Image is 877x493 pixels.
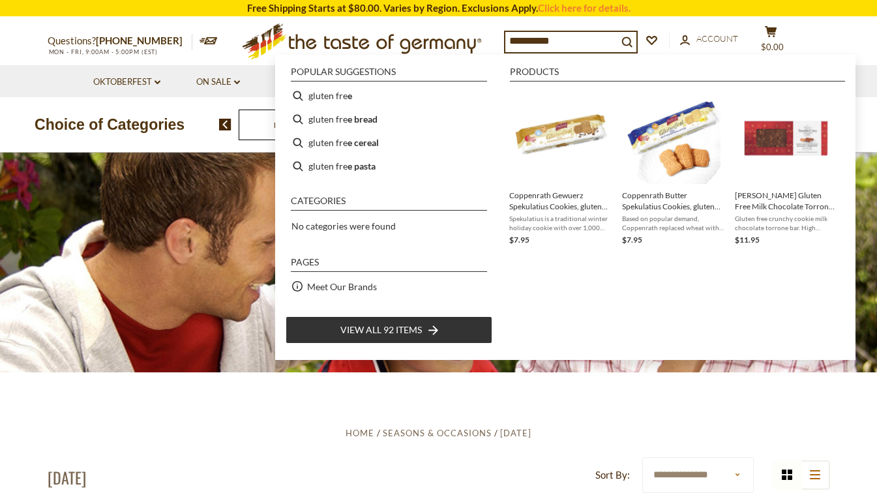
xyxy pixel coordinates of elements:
li: Categories [291,196,487,211]
div: Instant Search Results [275,55,855,360]
a: Click here for details. [538,2,631,14]
li: Products [510,67,845,82]
li: gluten free cereal [286,131,492,155]
li: Coppenrath Gewuerz Spekulatius Cookies, gluten and lactose free, 5.3 oz [504,84,617,252]
li: Meet Our Brands [286,275,492,298]
a: Meet Our Brands [307,279,377,294]
span: Spekulatius is a traditional winter holiday cookie with over 1,000 years of history. Created in t... [509,214,612,232]
a: [PHONE_NUMBER] [96,35,183,46]
a: Gluten Free Coppenrath Gewuerz Spekulatius CookiesCoppenrath Gewuerz Spekulatius Cookies, gluten ... [509,89,612,246]
li: View all 92 items [286,316,492,344]
li: gluten free [286,84,492,108]
img: previous arrow [219,119,231,130]
label: Sort By: [595,467,630,483]
span: No categories were found [291,220,396,232]
span: MON - FRI, 9:00AM - 5:00PM (EST) [48,48,158,55]
a: Oktoberfest [93,75,160,89]
li: Coppenrath Butter Spekulatius Cookies, gluten and lactose free, 5.3 oz [617,84,730,252]
a: Seasons & Occasions [383,428,492,438]
span: Based on popular demand, Coppenrath replaced wheat with gluten-free maize and rice flour and adde... [622,214,724,232]
a: On Sale [196,75,240,89]
img: Gluten Free Coppenrath Gewuerz Spekulatius Cookies [513,89,608,184]
b: e bread [348,112,378,127]
span: $0.00 [761,42,784,52]
h1: [DATE] [48,468,86,487]
a: Simon Coll Gluten Free Milk Chocolate Torrone[PERSON_NAME] Gluten Free Milk Chocolate Torrone, 8.... [735,89,837,246]
span: Account [696,33,738,44]
img: Simon Coll Gluten Free Milk Chocolate Torrone [739,89,833,184]
span: $7.95 [509,235,529,245]
span: Coppenrath Gewuerz Spekulatius Cookies, gluten and lactose free, 5.3 oz [509,190,612,212]
a: [DATE] [500,428,531,438]
span: View all 92 items [340,323,422,337]
li: Pages [291,258,487,272]
li: Popular suggestions [291,67,487,82]
span: Gluten free crunchy cookie milk chocolate torrone bar. High quality chococlate made by [PERSON_NA... [735,214,837,232]
a: Home [346,428,374,438]
li: gluten free pasta [286,155,492,178]
span: Coppenrath Butter Spekulatius Cookies, gluten and lactose free, 5.3 oz [622,190,724,212]
a: Food By Category [274,120,336,130]
button: $0.00 [752,25,791,58]
p: Questions? [48,33,192,50]
a: Account [680,32,738,46]
li: Simón Coll Gluten Free Milk Chocolate Torrone, 8.83 oz [730,84,842,252]
span: $11.95 [735,235,760,245]
a: Coppenrath Butter Spekulatius Cookies, gluten and lactose free, 5.3 ozBased on popular demand, Co... [622,89,724,246]
b: e [348,88,352,103]
b: e cereal [348,135,379,150]
li: gluten free bread [286,108,492,131]
span: [PERSON_NAME] Gluten Free Milk Chocolate Torrone, 8.83 oz [735,190,837,212]
span: $7.95 [622,235,642,245]
b: e pasta [348,158,376,173]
